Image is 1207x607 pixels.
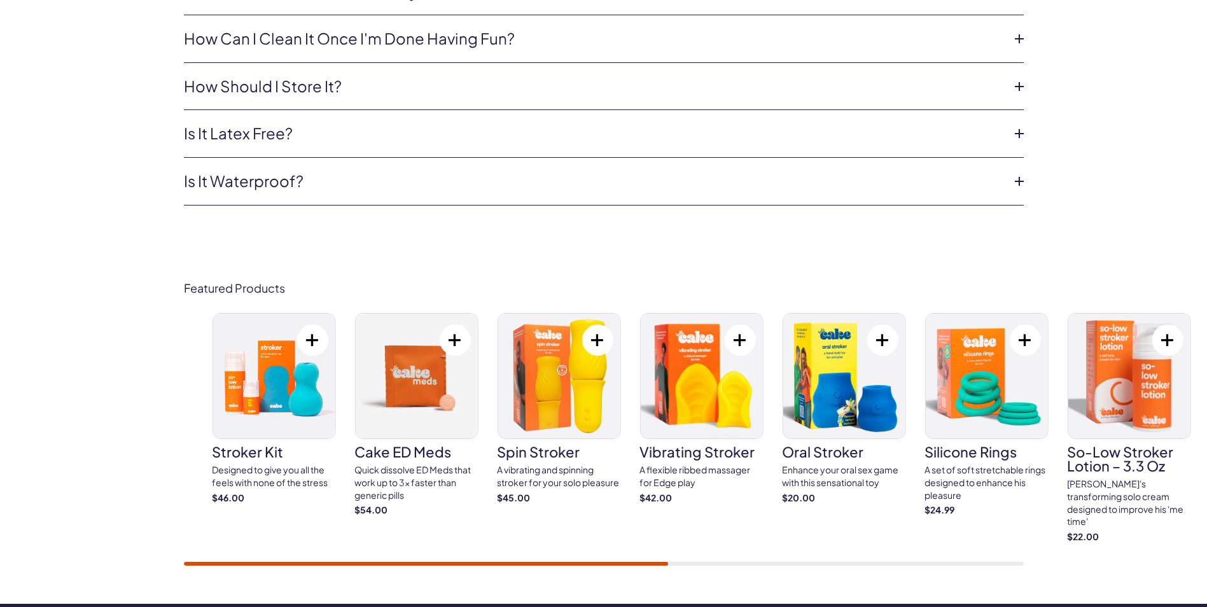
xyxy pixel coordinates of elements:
img: So-Low Stroker Lotion – 3.3 oz [1068,314,1190,438]
img: vibrating stroker [640,314,762,438]
a: Cake ED Meds Cake ED Meds Quick dissolve ED Meds that work up to 3x faster than generic pills $54.00 [354,313,478,516]
img: silicone rings [925,314,1047,438]
div: A vibrating and spinning stroker for your solo pleasure [497,464,620,489]
a: spin stroker spin stroker A vibrating and spinning stroker for your solo pleasure $45.00 [497,313,620,504]
a: vibrating stroker vibrating stroker A flexible ribbed massager for Edge play $42.00 [639,313,763,504]
strong: $20.00 [782,492,905,505]
img: spin stroker [498,314,620,438]
a: How can i clean it once I'm done having fun? [184,28,1003,50]
a: How should I store it? [184,76,1003,97]
img: oral stroker [783,314,905,438]
a: stroker kit stroker kit Designed to give you all the feels with none of the stress $46.00 [212,313,335,504]
img: stroker kit [213,314,335,438]
a: Is it waterproof? [184,171,1003,192]
a: silicone rings silicone rings A set of soft stretchable rings designed to enhance his pleasure $2... [924,313,1048,516]
a: Is it latex free? [184,123,1003,144]
img: Cake ED Meds [355,314,477,438]
strong: $22.00 [1067,531,1190,543]
strong: $46.00 [212,492,335,505]
h3: Cake ED Meds [354,445,478,459]
h3: So-Low Stroker Lotion – 3.3 oz [1067,445,1190,473]
h3: oral stroker [782,445,905,459]
h3: vibrating stroker [639,445,763,459]
a: oral stroker oral stroker Enhance your oral sex game with this sensational toy $20.00 [782,313,905,504]
div: [PERSON_NAME]'s transforming solo cream designed to improve his 'me time' [1067,478,1190,527]
div: Quick dissolve ED Meds that work up to 3x faster than generic pills [354,464,478,501]
strong: $42.00 [639,492,763,505]
div: Designed to give you all the feels with none of the stress [212,464,335,489]
a: So-Low Stroker Lotion – 3.3 oz So-Low Stroker Lotion – 3.3 oz [PERSON_NAME]'s transforming solo c... [1067,313,1190,543]
h3: spin stroker [497,445,620,459]
div: Enhance your oral sex game with this sensational toy [782,464,905,489]
h3: stroker kit [212,445,335,459]
div: A flexible ribbed massager for Edge play [639,464,763,489]
h3: silicone rings [924,445,1048,459]
strong: $45.00 [497,492,620,505]
strong: $54.00 [354,504,478,517]
div: A set of soft stretchable rings designed to enhance his pleasure [924,464,1048,501]
strong: $24.99 [924,504,1048,517]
